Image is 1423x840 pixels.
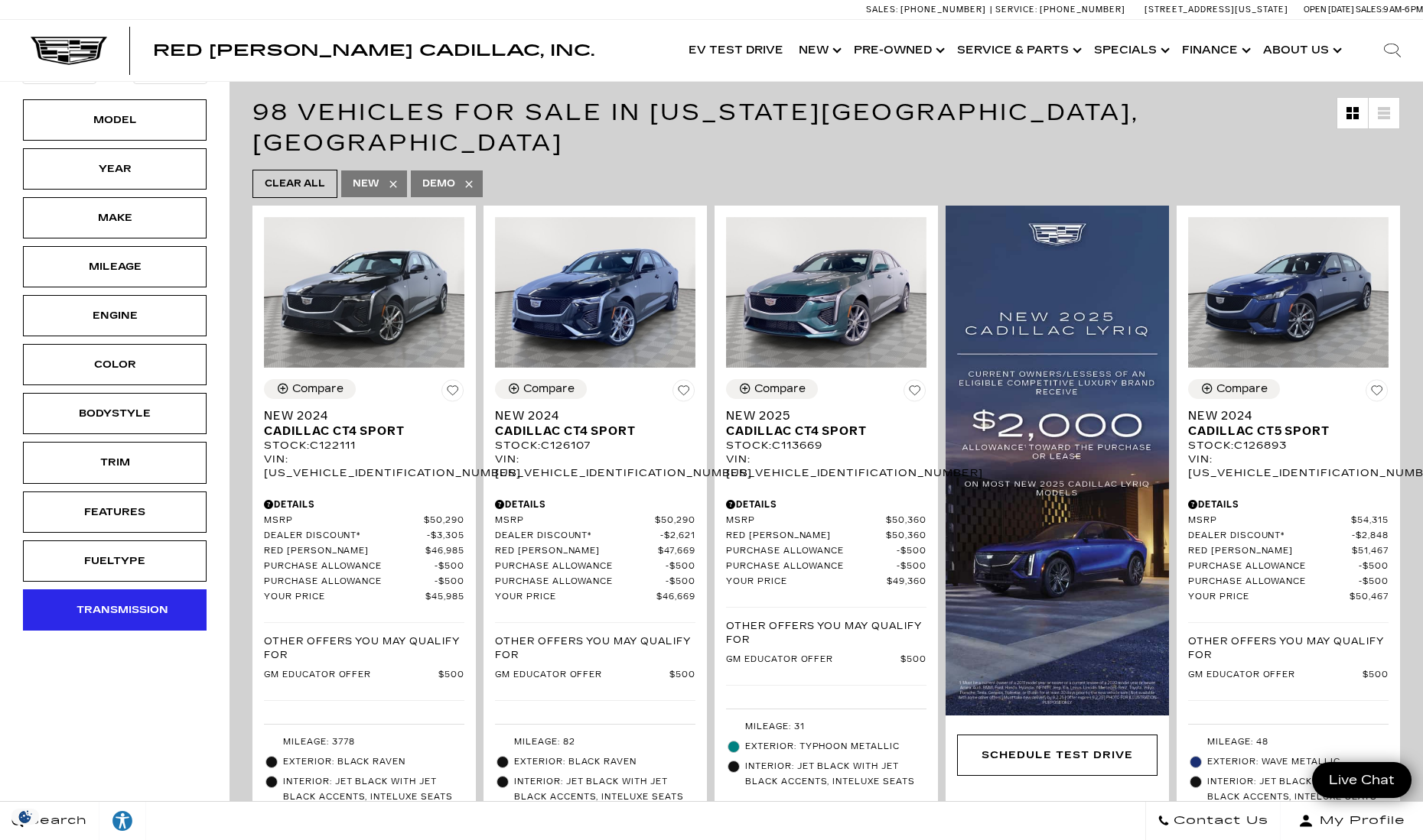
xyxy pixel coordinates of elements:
span: $50,360 [886,530,926,542]
span: New 2024 [1188,408,1377,423]
a: Purchase Allowance $500 [264,561,464,572]
span: MSRP [726,515,886,527]
a: Specials [1086,20,1174,81]
div: Transmission [77,602,153,618]
div: MakeMake [23,197,207,238]
span: $50,467 [1350,592,1389,603]
a: Purchase Allowance $500 [1188,576,1389,588]
span: Purchase Allowance [726,561,897,572]
span: $50,290 [424,515,464,527]
div: TrimTrim [23,442,207,483]
a: GM Educator Offer $500 [1188,670,1389,681]
img: Opt-Out Icon [8,809,43,825]
li: Mileage: 31 [726,717,926,737]
div: Pricing Details - New 2024 Cadillac CT4 Sport [264,498,464,511]
div: Features [77,504,153,521]
span: GM Educator Offer [1188,670,1363,681]
span: $500 [897,546,926,557]
div: EngineEngine [23,295,207,336]
a: Purchase Allowance $500 [495,561,695,572]
span: Your Price [495,592,656,603]
span: Red [PERSON_NAME] [726,530,886,542]
a: Your Price $50,467 [1188,592,1389,603]
span: $51,467 [1352,546,1389,557]
div: FeaturesFeatures [23,491,207,533]
span: Cadillac CT4 Sport [726,423,915,439]
span: Demo [422,174,455,193]
span: 98 Vehicles for Sale in [US_STATE][GEOGRAPHIC_DATA], [GEOGRAPHIC_DATA] [252,99,1139,157]
span: $500 [1359,561,1389,572]
a: EV Test Drive [681,20,791,81]
span: [PHONE_NUMBER] [1040,5,1125,15]
span: Purchase Allowance [264,576,435,588]
span: Cadillac CT5 Sport [1188,423,1377,439]
a: Red [PERSON_NAME] $50,360 [726,530,926,542]
span: GM Educator Offer [726,654,900,666]
span: $500 [669,670,695,681]
a: Purchase Allowance $500 [726,561,926,572]
div: Compare [754,382,806,396]
a: About Us [1255,20,1346,81]
span: Purchase Allowance [1188,561,1359,572]
span: GM Educator Offer [264,670,438,681]
span: $500 [1363,670,1389,681]
span: New [353,174,379,193]
a: Pre-Owned [846,20,949,81]
div: ModelModel [23,99,207,141]
button: Save Vehicle [672,379,695,408]
span: My Profile [1314,810,1405,832]
div: Year [77,161,153,177]
span: $500 [666,576,695,588]
a: Red [PERSON_NAME] $46,985 [264,546,464,557]
a: Purchase Allowance $500 [495,576,695,588]
a: GM Educator Offer $500 [264,670,464,681]
img: 2024 Cadillac CT4 Sport [264,217,464,368]
a: Red [PERSON_NAME] $47,669 [495,546,695,557]
span: Interior: Jet Black with Jet Black Accents, Inteluxe Seats [1207,774,1389,805]
a: New 2024Cadillac CT4 Sport [264,408,464,439]
span: $54,315 [1351,515,1389,527]
div: Engine [77,307,153,324]
span: Interior: Jet Black with Jet Black accents, Inteluxe Seats [514,774,695,805]
span: Purchase Allowance [264,561,435,572]
div: Schedule Test Drive [957,735,1158,776]
a: Sales: [PHONE_NUMBER] [866,5,990,14]
a: Your Price $45,985 [264,592,464,603]
button: Compare Vehicle [726,379,818,399]
div: Stock : C126107 [495,439,695,452]
a: Your Price $49,360 [726,576,926,588]
span: Red [PERSON_NAME] [495,546,658,557]
span: Interior: Jet Black with Jet Black accents, Inteluxe Seats [283,774,464,805]
span: Purchase Allowance [495,576,666,588]
div: TransmissionTransmission [23,589,207,631]
div: Make [77,209,153,226]
a: New 2024Cadillac CT4 Sport [495,408,695,439]
a: Dealer Discount* $2,848 [1188,530,1389,542]
a: Purchase Allowance $500 [1188,561,1389,572]
span: Cadillac CT4 Sport [264,423,453,439]
a: Purchase Allowance $500 [726,546,926,557]
span: Dealer Discount* [495,530,660,542]
span: New 2024 [495,408,684,423]
span: $500 [438,670,464,681]
img: Cadillac Dark Logo with Cadillac White Text [31,36,107,65]
span: $500 [666,561,695,572]
div: Compare [292,382,344,396]
span: Open [DATE] [1304,5,1354,15]
div: Pricing Details - New 2025 Cadillac CT4 Sport [726,498,926,511]
p: Other Offers You May Qualify For [264,634,464,662]
a: Dealer Discount* $2,621 [495,530,695,542]
span: $500 [435,576,464,588]
li: Mileage: 82 [495,732,695,752]
span: GM Educator Offer [495,670,669,681]
span: $46,985 [425,546,464,557]
li: Mileage: 48 [1188,732,1389,752]
span: $49,360 [887,576,926,588]
img: 2024 Cadillac CT5 Sport [1188,217,1389,368]
div: Schedule Test Drive [982,747,1132,764]
span: $500 [897,561,926,572]
a: Service & Parts [949,20,1086,81]
span: $500 [900,654,926,666]
p: Other Offers You May Qualify For [1188,634,1389,662]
